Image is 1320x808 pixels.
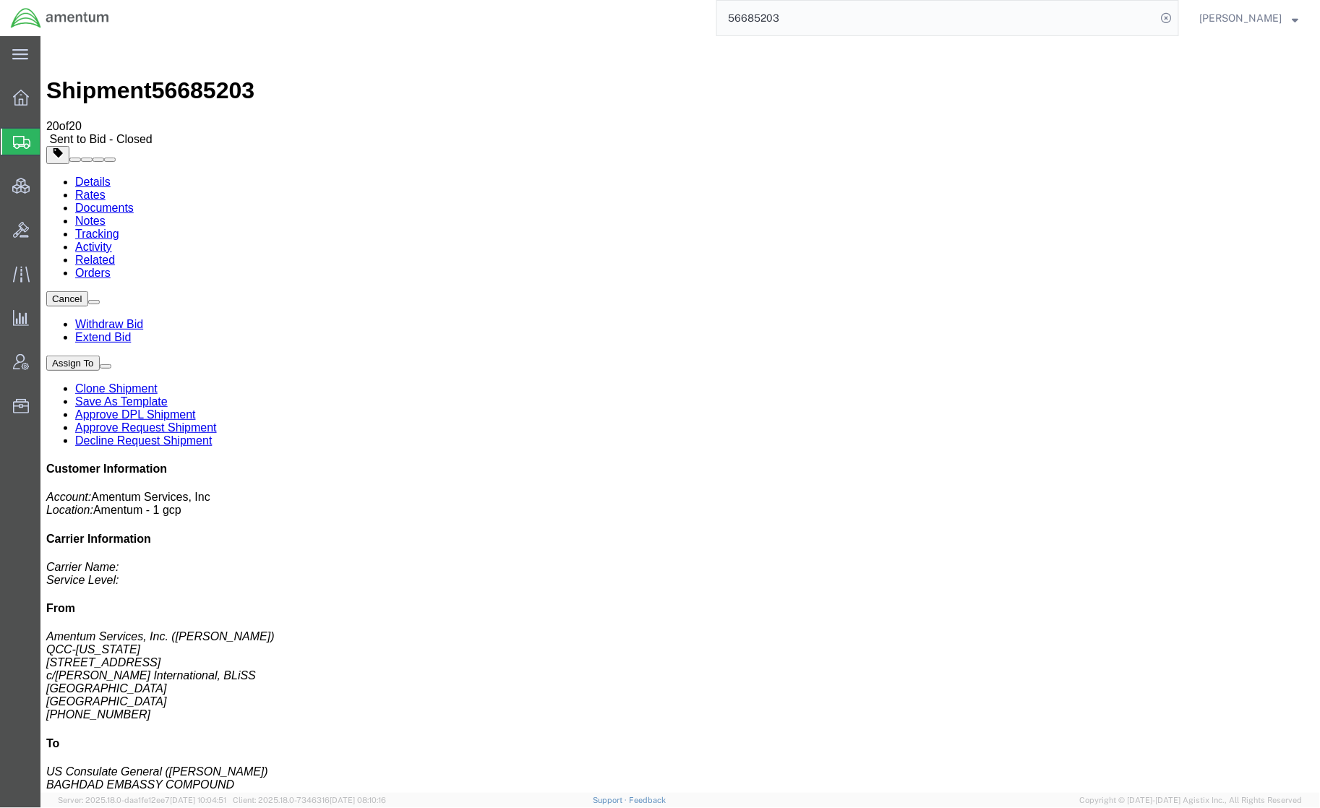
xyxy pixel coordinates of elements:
[593,796,629,804] a: Support
[1080,794,1303,807] span: Copyright © [DATE]-[DATE] Agistix Inc., All Rights Reserved
[1199,9,1300,27] button: [PERSON_NAME]
[170,796,226,804] span: [DATE] 10:04:51
[58,796,226,804] span: Server: 2025.18.0-daa1fe12ee7
[233,796,386,804] span: Client: 2025.18.0-7346316
[40,36,1320,793] iframe: FS Legacy Container
[1200,10,1282,26] span: Jason Champagne
[330,796,386,804] span: [DATE] 08:10:16
[629,796,666,804] a: Feedback
[10,7,110,29] img: logo
[717,1,1157,35] input: Search for shipment number, reference number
